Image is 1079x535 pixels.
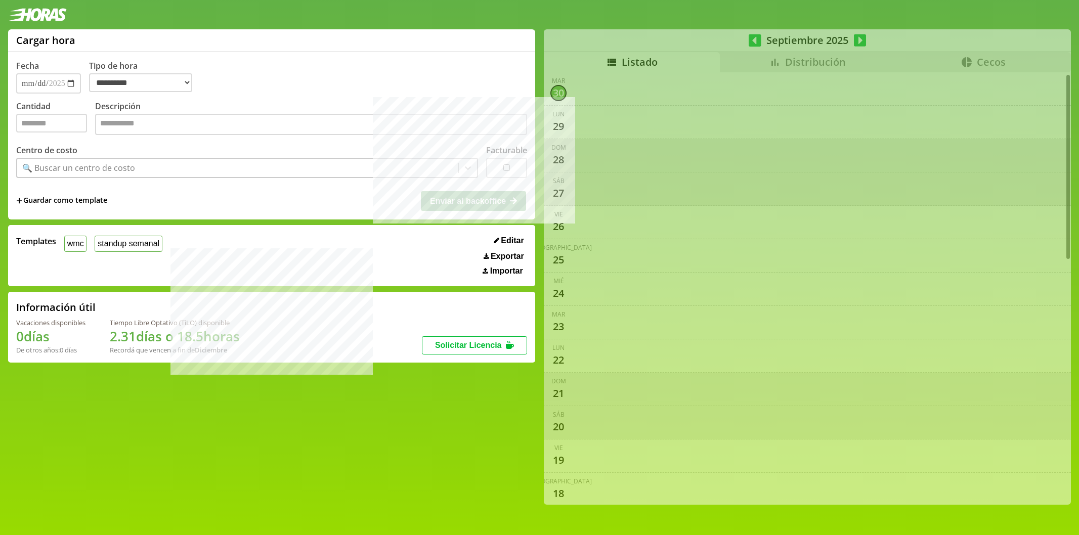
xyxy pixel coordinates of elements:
[95,101,527,138] label: Descripción
[195,345,227,354] b: Diciembre
[110,318,240,327] div: Tiempo Libre Optativo (TiLO) disponible
[16,60,39,71] label: Fecha
[16,195,107,206] span: +Guardar como template
[89,60,200,94] label: Tipo de hora
[501,236,524,245] span: Editar
[422,336,527,354] button: Solicitar Licencia
[16,318,85,327] div: Vacaciones disponibles
[110,345,240,354] div: Recordá que vencen a fin de
[95,236,162,251] button: standup semanal
[435,341,502,349] span: Solicitar Licencia
[16,101,95,138] label: Cantidad
[16,195,22,206] span: +
[22,162,135,173] div: 🔍 Buscar un centro de costo
[110,327,240,345] h1: 2.31 días o 18.5 horas
[491,252,524,261] span: Exportar
[16,236,56,247] span: Templates
[64,236,87,251] button: wmc
[16,114,87,132] input: Cantidad
[16,145,77,156] label: Centro de costo
[16,327,85,345] h1: 0 días
[95,114,527,135] textarea: Descripción
[490,266,523,276] span: Importar
[8,8,67,21] img: logotipo
[16,345,85,354] div: De otros años: 0 días
[16,300,96,314] h2: Información útil
[89,73,192,92] select: Tipo de hora
[491,236,527,246] button: Editar
[481,251,527,261] button: Exportar
[486,145,527,156] label: Facturable
[16,33,75,47] h1: Cargar hora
